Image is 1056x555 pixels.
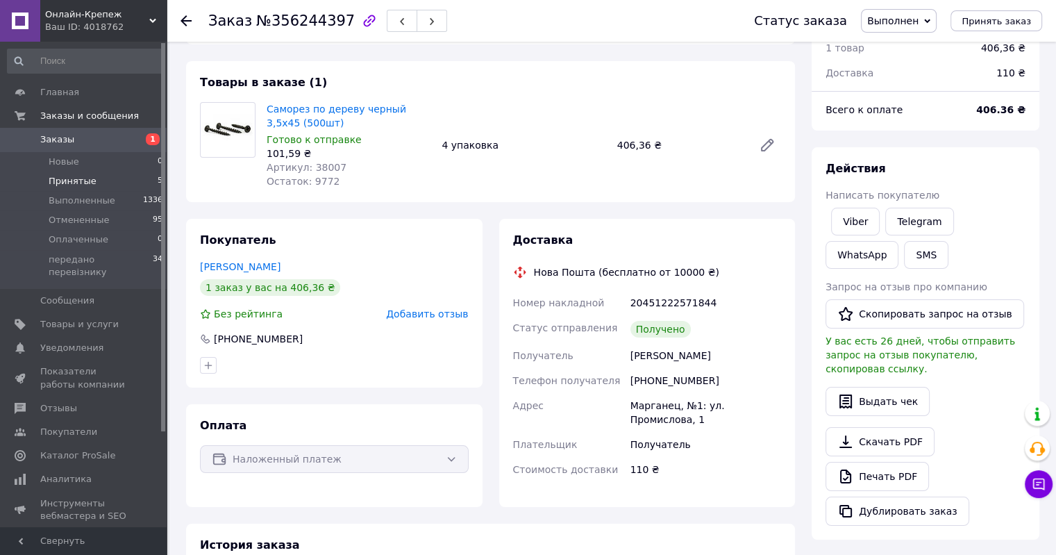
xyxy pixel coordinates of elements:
span: Заказ [208,13,252,29]
span: 0 [158,156,162,168]
div: Нова Пошта (бесплатно от 10000 ₴) [530,265,723,279]
span: Артикул: 38007 [267,162,346,173]
span: Аналитика [40,473,92,486]
span: Статус отправления [513,322,618,333]
span: 34 [153,254,162,279]
span: №356244397 [256,13,355,29]
span: передано перевізнику [49,254,153,279]
span: Инструменты вебмастера и SEO [40,497,128,522]
span: Телефон получателя [513,375,621,386]
a: Telegram [885,208,953,235]
div: 110 ₴ [628,457,784,482]
button: Выдать чек [825,387,930,416]
a: Viber [831,208,880,235]
span: Номер накладной [513,297,605,308]
div: 1 заказ у вас на 406,36 ₴ [200,279,340,296]
button: Принять заказ [950,10,1042,31]
button: Чат с покупателем [1025,470,1053,498]
span: Готово к отправке [267,134,362,145]
span: Без рейтинга [214,308,283,320]
span: Действия [825,162,886,175]
span: Выполнен [867,15,919,26]
div: Вернуться назад [181,14,192,28]
div: Получено [630,321,691,338]
span: Всего к оплате [825,104,903,115]
span: Принять заказ [962,16,1031,26]
span: Доставка [825,67,873,78]
span: Отмененные [49,214,109,226]
span: Написать покупателю [825,190,939,201]
span: Добавить отзыв [386,308,468,320]
a: Скачать PDF [825,427,935,456]
div: [PHONE_NUMBER] [628,368,784,393]
span: Запрос на отзыв про компанию [825,281,987,292]
div: Ваш ID: 4018762 [45,21,167,33]
span: У вас есть 26 дней, чтобы отправить запрос на отзыв покупателю, скопировав ссылку. [825,336,1015,374]
a: Редактировать [753,131,781,159]
span: Товары в заказе (1) [200,76,327,89]
span: 95 [153,214,162,226]
div: Марганец, №1: ул. Промислова, 1 [628,393,784,432]
span: Плательщик [513,439,578,450]
button: Дублировать заказ [825,497,969,526]
span: Принятые [49,175,97,188]
span: Адрес [513,400,544,411]
img: Саморез по дереву черный 3,5х45 (500шт) [201,110,255,151]
span: 0 [158,233,162,246]
div: 4 упаковка [436,135,611,155]
span: Новые [49,156,79,168]
span: Покупатель [200,233,276,247]
span: Заказы [40,133,74,146]
a: Саморез по дереву черный 3,5х45 (500шт) [267,103,406,129]
span: Уведомления [40,342,103,354]
span: 1 [146,133,160,145]
span: Заказы и сообщения [40,110,139,122]
div: 406,36 ₴ [612,135,748,155]
button: Скопировать запрос на отзыв [825,299,1024,329]
span: 1 товар [825,42,864,53]
span: Главная [40,86,79,99]
div: Статус заказа [754,14,847,28]
span: Остаток: 9772 [267,176,340,187]
a: WhatsApp [825,241,898,269]
div: Получатель [628,432,784,457]
span: Показатели работы компании [40,365,128,390]
span: Сообщения [40,295,94,307]
span: 5 [158,175,162,188]
div: 20451222571844 [628,290,784,315]
button: SMS [904,241,948,269]
span: Оплата [200,419,246,432]
span: Онлайн-Крепеж [45,8,149,21]
span: Каталог ProSale [40,449,115,462]
span: Отзывы [40,402,77,415]
span: Покупатели [40,426,97,438]
a: Печать PDF [825,462,929,491]
b: 406.36 ₴ [976,104,1025,115]
span: Доставка [513,233,573,247]
span: Получатель [513,350,573,361]
span: Оплаченные [49,233,108,246]
div: [PHONE_NUMBER] [212,332,304,346]
div: 101,59 ₴ [267,147,430,160]
span: 1336 [143,194,162,207]
div: 406,36 ₴ [981,41,1025,55]
a: [PERSON_NAME] [200,261,280,272]
span: История заказа [200,538,300,552]
span: Выполненные [49,194,115,207]
span: Товары и услуги [40,318,119,331]
div: 110 ₴ [988,58,1034,88]
div: [PERSON_NAME] [628,343,784,368]
input: Поиск [7,49,164,74]
span: Стоимость доставки [513,464,619,475]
